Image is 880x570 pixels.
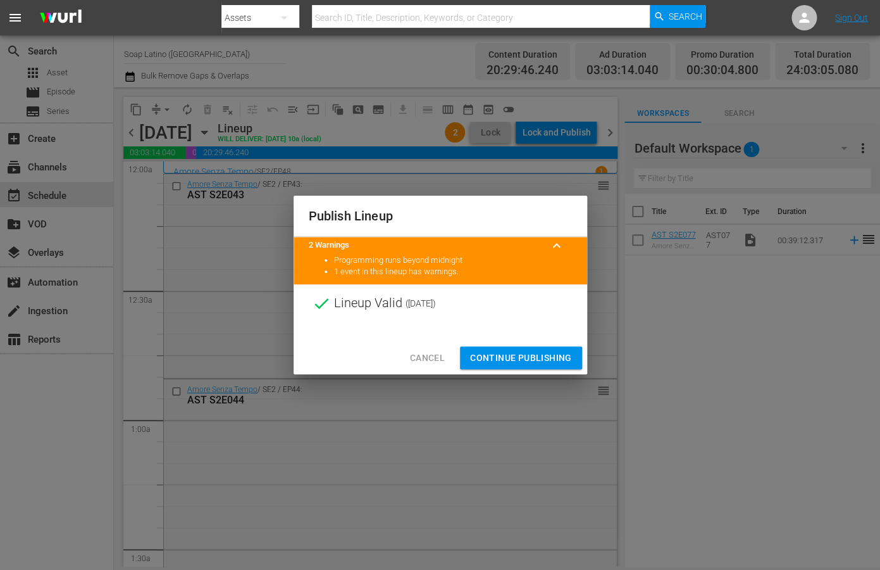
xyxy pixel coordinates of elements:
span: Cancel [409,350,444,366]
title: 2 Warnings [309,239,542,251]
button: Continue Publishing [460,346,582,370]
button: Cancel [399,346,454,370]
h2: Publish Lineup [309,206,572,226]
img: ans4CAIJ8jUAAAAAAAAAAAAAAAAAAAAAAAAgQb4GAAAAAAAAAAAAAAAAAAAAAAAAJMjXAAAAAAAAAAAAAAAAAAAAAAAAgAT5G... [30,3,91,33]
span: menu [8,10,23,25]
li: Programming runs beyond midnight [334,255,572,267]
span: keyboard_arrow_up [549,238,564,253]
span: Continue Publishing [470,350,572,366]
li: 1 event in this lineup has warnings. [334,266,572,278]
div: Lineup Valid [294,284,587,322]
span: ( [DATE] ) [406,294,436,313]
a: Sign Out [835,13,868,23]
button: keyboard_arrow_up [542,231,572,261]
span: Search [669,5,702,28]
